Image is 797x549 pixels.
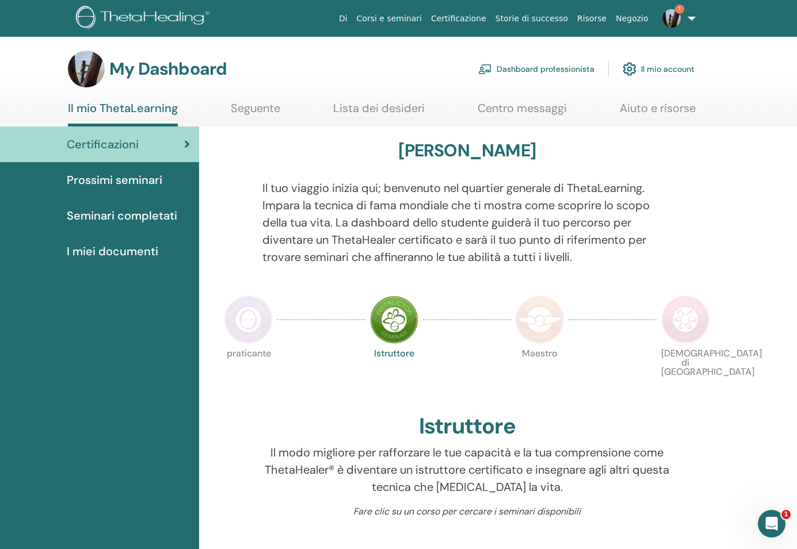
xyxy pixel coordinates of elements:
[478,101,567,124] a: Centro messaggi
[224,295,273,344] img: Practitioner
[262,179,672,266] p: Il tuo viaggio inizia qui; benvenuto nel quartier generale di ThetaLearning. Impara la tecnica di...
[67,207,177,224] span: Seminari completati
[352,8,426,29] a: Corsi e seminari
[758,510,785,538] iframe: Intercom live chat
[675,5,684,14] span: 1
[370,295,418,344] img: Instructor
[419,413,516,440] h2: Istruttore
[109,59,227,79] h3: My Dashboard
[661,295,710,344] img: Certificate of Science
[262,505,672,519] p: Fare clic su un corso per cercare i seminari disponibili
[262,444,672,496] p: Il modo migliore per rafforzare le tue capacità e la tua comprensione come ThetaHealer® è diventa...
[426,8,491,29] a: Certificazione
[623,56,695,82] a: Il mio account
[67,171,162,189] span: Prossimi seminari
[623,59,636,79] img: cog.svg
[67,136,139,153] span: Certificazioni
[478,56,594,82] a: Dashboard professionista
[620,101,696,124] a: Aiuto e risorse
[478,64,492,74] img: chalkboard-teacher.svg
[334,8,352,29] a: Di
[611,8,653,29] a: Negozio
[333,101,425,124] a: Lista dei desideri
[491,8,573,29] a: Storie di successo
[781,510,791,519] span: 1
[68,101,178,126] a: Il mio ThetaLearning
[68,51,105,87] img: default.jpg
[662,9,681,28] img: default.jpg
[398,140,536,161] h3: [PERSON_NAME]
[67,243,158,260] span: I miei documenti
[516,295,564,344] img: Master
[370,349,418,397] p: Istruttore
[661,349,710,397] p: [DEMOGRAPHIC_DATA] di [GEOGRAPHIC_DATA]
[76,6,213,32] img: logo.png
[224,349,273,397] p: praticante
[231,101,280,124] a: Seguente
[516,349,564,397] p: Maestro
[573,8,611,29] a: Risorse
